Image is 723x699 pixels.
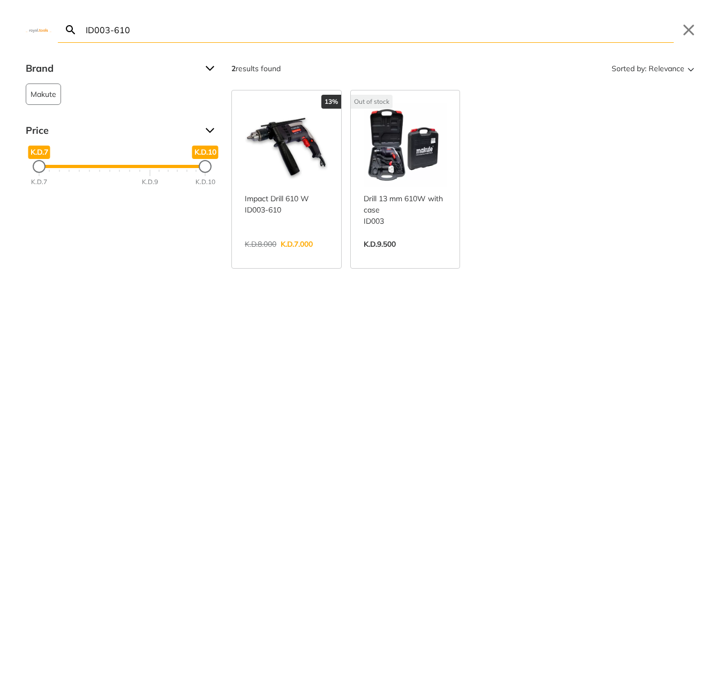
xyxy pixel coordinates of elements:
[26,122,197,139] span: Price
[609,60,697,77] button: Sorted by:Relevance Sort
[142,177,158,187] div: K.D.9
[199,160,212,173] div: Maximum Price
[26,83,61,105] button: Makute
[26,27,51,32] img: Close
[64,24,77,36] svg: Search
[33,160,46,173] div: Minimum Price
[680,21,697,39] button: Close
[351,95,393,109] div: Out of stock
[321,95,341,109] div: 13%
[31,84,56,104] span: Makute
[649,60,684,77] span: Relevance
[231,60,281,77] div: results found
[84,17,674,42] input: Search…
[231,64,236,73] strong: 2
[26,60,197,77] span: Brand
[195,177,215,187] div: K.D.10
[684,62,697,75] svg: Sort
[31,177,47,187] div: K.D.7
